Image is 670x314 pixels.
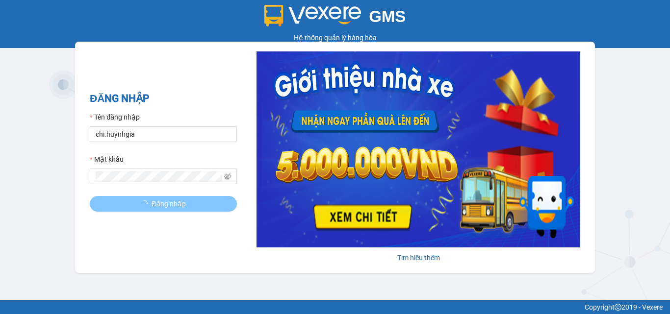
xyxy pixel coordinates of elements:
[90,112,140,122] label: Tên đăng nhập
[224,173,231,180] span: eye-invisible
[7,302,663,313] div: Copyright 2019 - Vexere
[264,15,406,23] a: GMS
[257,51,580,247] img: banner-0
[141,200,152,207] span: loading
[96,171,222,182] input: Mật khẩu
[615,304,621,311] span: copyright
[90,196,237,212] button: Đăng nhập
[2,32,668,43] div: Hệ thống quản lý hàng hóa
[152,198,186,209] span: Đăng nhập
[257,252,580,263] div: Tìm hiểu thêm
[369,7,406,25] span: GMS
[90,91,237,107] h2: ĐĂNG NHẬP
[264,5,361,26] img: logo 2
[90,126,237,142] input: Tên đăng nhập
[90,154,124,165] label: Mật khẩu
